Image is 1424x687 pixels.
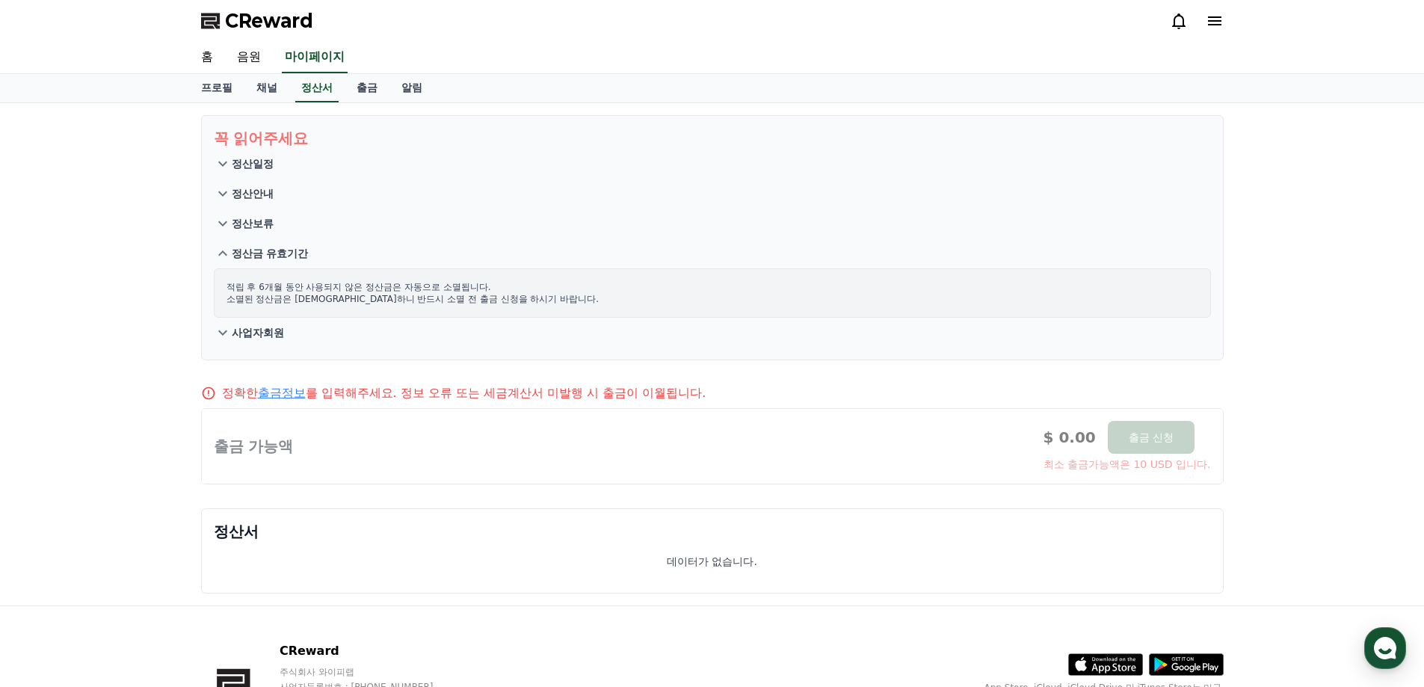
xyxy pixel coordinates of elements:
span: 대화 [137,497,155,509]
button: 사업자회원 [214,318,1211,348]
p: CReward [280,642,462,660]
p: 정산보류 [232,216,274,231]
p: 사업자회원 [232,325,284,340]
span: 설정 [231,496,249,508]
a: 음원 [225,42,273,73]
p: 데이터가 없습니다. [667,554,757,569]
a: 출금 [345,74,389,102]
p: 정산서 [214,521,1211,542]
p: 꼭 읽어주세요 [214,128,1211,149]
p: 주식회사 와이피랩 [280,666,462,678]
a: 출금정보 [258,386,306,400]
button: 정산일정 [214,149,1211,179]
p: 정산안내 [232,186,274,201]
span: 홈 [47,496,56,508]
span: CReward [225,9,313,33]
button: 정산금 유효기간 [214,238,1211,268]
a: 홈 [4,474,99,511]
p: 정확한 를 입력해주세요. 정보 오류 또는 세금계산서 미발행 시 출금이 이월됩니다. [222,384,706,402]
p: 정산금 유효기간 [232,246,309,261]
a: 마이페이지 [282,42,348,73]
a: 대화 [99,474,193,511]
button: 정산보류 [214,209,1211,238]
a: CReward [201,9,313,33]
a: 홈 [189,42,225,73]
a: 설정 [193,474,287,511]
a: 알림 [389,74,434,102]
button: 정산안내 [214,179,1211,209]
a: 프로필 [189,74,244,102]
p: 적립 후 6개월 동안 사용되지 않은 정산금은 자동으로 소멸됩니다. 소멸된 정산금은 [DEMOGRAPHIC_DATA]하니 반드시 소멸 전 출금 신청을 하시기 바랍니다. [226,281,1198,305]
a: 채널 [244,74,289,102]
p: 정산일정 [232,156,274,171]
a: 정산서 [295,74,339,102]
